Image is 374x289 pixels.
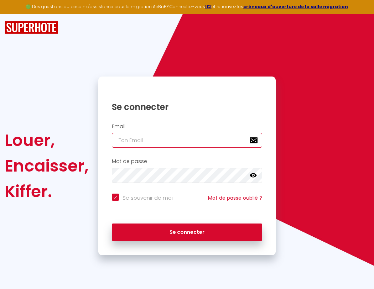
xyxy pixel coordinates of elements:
[208,194,262,201] a: Mot de passe oublié ?
[5,179,89,204] div: Kiffer.
[243,4,348,10] a: créneaux d'ouverture de la salle migration
[5,21,58,34] img: SuperHote logo
[112,158,263,164] h2: Mot de passe
[205,4,212,10] a: ICI
[5,127,89,153] div: Louer,
[112,224,263,241] button: Se connecter
[112,101,263,112] h1: Se connecter
[5,153,89,179] div: Encaisser,
[6,3,27,24] button: Ouvrir le widget de chat LiveChat
[112,124,263,130] h2: Email
[112,133,263,148] input: Ton Email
